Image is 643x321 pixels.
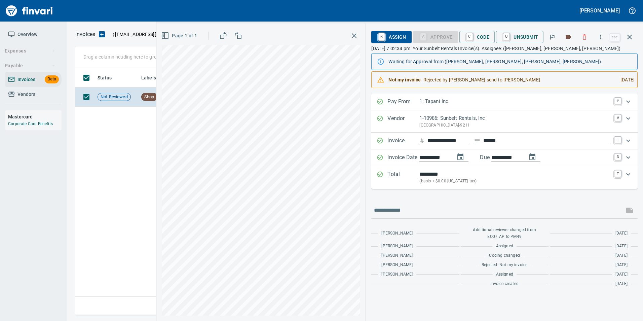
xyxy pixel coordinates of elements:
a: D [614,153,621,160]
div: [DATE] [615,74,635,86]
div: Expand [371,166,638,189]
button: UUnsubmit [496,31,543,43]
span: Assigned [496,243,513,250]
p: Vendor [387,114,419,129]
span: Assigned [496,271,513,278]
span: Labels [141,74,165,82]
button: Upload an Invoice [95,30,109,38]
span: [DATE] [615,252,628,259]
a: InvoicesBeta [5,72,62,87]
button: change date [452,149,468,165]
span: [PERSON_NAME] [381,252,413,259]
span: Invoices [17,75,35,84]
button: [PERSON_NAME] [578,5,621,16]
span: Status [98,74,112,82]
span: [DATE] [615,230,628,237]
button: Payable [2,60,58,72]
svg: Invoice description [474,137,481,144]
p: Pay From [387,98,419,106]
span: Beta [45,75,59,83]
a: P [614,98,621,104]
p: Invoices [75,30,95,38]
a: V [614,114,621,121]
p: [GEOGRAPHIC_DATA]-9211 [419,122,610,129]
a: U [503,33,509,40]
span: Overview [17,30,37,39]
button: Labels [561,30,576,44]
p: Invoice Date [387,153,419,162]
span: [PERSON_NAME] [381,271,413,278]
h5: [PERSON_NAME] [579,7,620,14]
p: [DATE] 7:02:34 pm. Your Sunbelt Rentals Invoice(s). Assignee: ([PERSON_NAME], [PERSON_NAME], [PER... [371,45,638,52]
span: Not-Reviewed [98,94,130,100]
button: CCode [459,31,495,43]
span: [DATE] [615,262,628,269]
span: Assign [377,31,406,43]
a: Vendors [5,87,62,102]
span: Additional reviewer changed from EQ07_AP to PM49 [464,227,545,240]
div: - Rejected by [PERSON_NAME] send to [PERSON_NAME] [388,74,615,86]
span: Close invoice [608,29,638,45]
a: T [614,170,621,177]
p: Due [480,153,512,162]
a: Overview [5,27,62,42]
p: 1: Tapani Inc. [419,98,610,105]
a: esc [610,34,620,41]
span: Status [98,74,120,82]
span: Payable [5,62,55,70]
svg: Invoice number [419,137,425,145]
span: Unsubmit [501,31,538,43]
h6: Mastercard [8,113,62,120]
p: 1-10986: Sunbelt Rentals, Inc [419,114,610,122]
span: Shop [142,94,157,100]
span: Page 1 of 1 [162,32,197,40]
span: [PERSON_NAME] [381,243,413,250]
span: This records your message into the invoice and notifies anyone mentioned [621,202,638,218]
a: I [614,137,621,143]
p: Total [387,170,419,185]
p: Drag a column heading here to group the table [83,53,182,60]
p: Invoice [387,137,419,145]
div: Waiting for Approval from ([PERSON_NAME], [PERSON_NAME], [PERSON_NAME], [PERSON_NAME]) [388,56,632,68]
div: Expand [371,94,638,110]
span: Vendors [17,90,35,99]
span: Expenses [5,47,55,55]
span: Coding changed [489,252,520,259]
div: Coding Required [413,34,458,39]
span: [DATE] [615,243,628,250]
div: Expand [371,149,638,166]
div: Expand [371,110,638,133]
span: Rejected: Not my invoice [482,262,527,269]
button: Expenses [2,45,58,57]
button: Flag [545,30,560,44]
span: Labels [141,74,156,82]
a: Corporate Card Benefits [8,121,53,126]
div: Expand [371,133,638,149]
p: (basis + $0.00 [US_STATE] tax) [419,178,610,185]
span: [PERSON_NAME] [381,230,413,237]
a: C [466,33,473,40]
a: R [378,33,385,40]
button: More [593,30,608,44]
span: [PERSON_NAME] [381,262,413,269]
p: ( ) [109,31,194,38]
strong: Not my invoice [388,77,421,82]
button: change due date [524,149,540,165]
span: [EMAIL_ADDRESS][DOMAIN_NAME] [114,31,192,38]
button: Discard [577,30,592,44]
span: Code [465,31,490,43]
span: [DATE] [615,281,628,287]
span: [DATE] [615,271,628,278]
button: RAssign [371,31,411,43]
span: Invoice created [490,281,519,287]
nav: breadcrumb [75,30,95,38]
img: Finvari [4,3,54,19]
button: Page 1 of 1 [160,30,200,42]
